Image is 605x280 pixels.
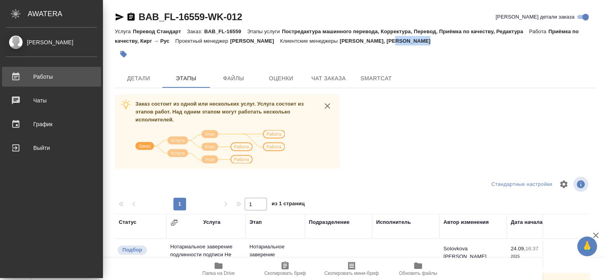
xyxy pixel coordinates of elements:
button: Скопировать бриф [252,258,318,280]
p: Заказ: [187,28,204,34]
span: из 1 страниц [272,199,305,210]
p: [PERSON_NAME] [230,38,280,44]
span: Настроить таблицу [554,175,573,194]
p: Перевод Стандарт [133,28,187,34]
p: [PERSON_NAME], [PERSON_NAME] [340,38,436,44]
div: Статус [119,218,137,226]
span: Посмотреть информацию [573,177,590,192]
div: split button [489,178,554,191]
p: 2025 [511,253,554,261]
div: AWATERA [28,6,103,22]
p: BAB_FL-16559 [204,28,247,34]
button: 🙏 [577,236,597,256]
a: График [2,114,101,134]
div: Чаты [6,95,97,106]
span: Этапы [167,74,205,83]
p: Постредактура машинного перевода, Корректура, Перевод, Приёмка по качеству, Редактура [282,28,529,34]
p: Этапы услуги [247,28,282,34]
span: Скопировать мини-бриф [324,271,379,276]
p: Проектный менеджер [175,38,230,44]
button: Сгруппировать [170,219,178,227]
div: Дата начала [511,218,542,226]
div: [PERSON_NAME] [6,38,97,47]
div: Автор изменения [443,218,489,226]
div: Выйти [6,142,97,154]
td: Нотариальное заверение подлинности подписи Не указан [166,239,245,271]
td: Solovkova [PERSON_NAME] [439,241,507,269]
span: Заказ состоит из одной или нескольких услуг. Услуга состоит из этапов работ. Над одним этапом мог... [135,101,304,123]
span: Файлы [215,74,253,83]
span: [PERSON_NAME] детали заказа [496,13,575,21]
div: График [6,118,97,130]
span: Детали [120,74,158,83]
a: Выйти [2,138,101,158]
button: Скопировать ссылку [126,12,136,22]
div: Исполнитель [376,218,411,226]
p: Подбор [122,246,142,254]
p: 16:37 [525,246,538,252]
button: Обновить файлы [385,258,451,280]
p: Клиентские менеджеры [280,38,340,44]
span: Скопировать бриф [264,271,306,276]
p: Услуга [115,28,133,34]
a: BAB_FL-16559-WK-012 [139,11,242,22]
span: 🙏 [580,238,594,255]
button: Скопировать мини-бриф [318,258,385,280]
span: Оценки [262,74,300,83]
span: Обновить файлы [399,271,438,276]
button: Папка на Drive [185,258,252,280]
span: SmartCat [357,74,395,83]
div: Работы [6,71,97,83]
button: Скопировать ссылку для ЯМессенджера [115,12,124,22]
span: Чат заказа [310,74,348,83]
p: Нотариальное заверение подлинности по... [249,243,301,267]
a: Чаты [2,91,101,110]
p: Работа [529,28,548,34]
p: 24.09, [511,246,525,252]
button: close [322,100,333,112]
span: Папка на Drive [202,271,235,276]
button: Добавить тэг [115,45,132,63]
div: Подразделение [309,218,350,226]
a: Работы [2,67,101,87]
div: Этап [249,218,262,226]
div: Услуга [203,218,220,226]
